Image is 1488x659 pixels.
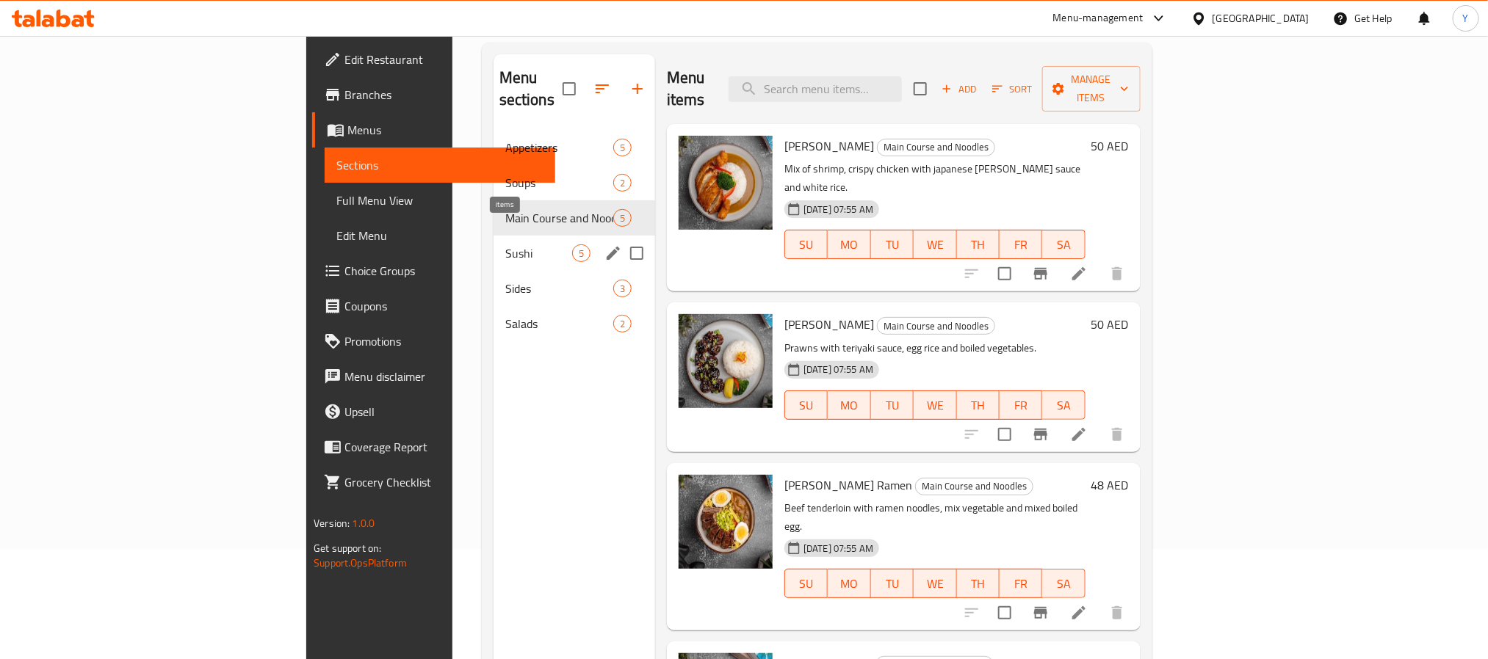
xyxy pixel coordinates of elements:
a: Coverage Report [312,429,555,465]
button: Sort [989,78,1036,101]
span: Select to update [989,419,1020,450]
span: TH [963,573,994,594]
a: Promotions [312,324,555,359]
span: [PERSON_NAME] [784,313,874,335]
span: MO [834,395,864,416]
p: Mix of shrimp, crispy chicken with japanese [PERSON_NAME] sauce and white rice. [784,160,1086,197]
button: MO [828,230,870,259]
span: Soups [505,174,613,192]
button: FR [1000,569,1042,598]
span: Y [1463,10,1469,26]
div: Menu-management [1053,10,1144,27]
button: Branch-specific-item [1023,256,1058,291]
div: items [613,280,632,297]
span: [DATE] 07:55 AM [798,363,879,376]
span: Promotions [344,332,543,350]
a: Coupons [312,288,555,324]
span: MO [834,234,864,255]
span: SU [791,573,822,594]
button: TH [957,390,1000,420]
span: FR [1005,573,1036,594]
div: Soups2 [494,165,655,200]
button: edit [602,242,624,264]
button: MO [828,569,870,598]
span: Salads [505,315,613,332]
a: Edit menu item [1070,426,1088,443]
div: Salads2 [494,306,655,341]
div: Appetizers5 [494,130,655,165]
span: TH [963,395,994,416]
div: items [613,174,632,192]
span: Sides [505,280,613,297]
span: Version: [314,514,350,533]
h6: 50 AED [1091,314,1129,335]
div: Sides3 [494,271,655,306]
img: Gyu Curry Ramen [679,475,773,569]
input: search [729,76,902,102]
span: FR [1005,395,1036,416]
span: [PERSON_NAME] Ramen [784,474,912,496]
button: SA [1042,390,1085,420]
span: Coupons [344,297,543,315]
button: Branch-specific-item [1023,417,1058,452]
span: 3 [614,282,631,296]
span: SU [791,395,822,416]
span: [PERSON_NAME] [784,135,874,157]
button: TH [957,569,1000,598]
button: WE [914,230,956,259]
span: Menu disclaimer [344,368,543,385]
span: 5 [614,211,631,225]
a: Sections [325,148,555,183]
span: Upsell [344,403,543,420]
button: TU [871,569,914,598]
span: Select all sections [554,73,585,104]
span: SA [1048,395,1079,416]
span: Appetizers [505,139,613,156]
span: 2 [614,176,631,190]
span: Main Course and Noodles [878,139,994,156]
button: TU [871,230,914,259]
span: 5 [573,247,590,261]
span: TH [963,234,994,255]
div: Main Course and Noodles [505,209,613,227]
button: TU [871,390,914,420]
button: SA [1042,569,1085,598]
span: 5 [614,141,631,155]
a: Menu disclaimer [312,359,555,394]
h6: 48 AED [1091,475,1129,495]
a: Edit Menu [325,218,555,253]
span: Select section [905,73,936,104]
span: Main Course and Noodles [878,318,994,335]
div: items [613,139,632,156]
p: Prawns with teriyaki sauce, egg rice and boiled vegetables. [784,339,1086,357]
a: Edit menu item [1070,604,1088,622]
h2: Menu items [667,67,711,111]
span: Select to update [989,597,1020,628]
span: WE [920,395,950,416]
span: 1.0.0 [353,514,375,533]
button: delete [1099,417,1135,452]
span: Full Menu View [336,192,543,209]
span: Sort items [983,78,1042,101]
span: FR [1005,234,1036,255]
span: 2 [614,317,631,331]
nav: Menu sections [494,124,655,347]
img: Teriyaki Prawn [679,314,773,408]
a: Edit Restaurant [312,42,555,77]
span: Manage items [1054,70,1129,107]
div: Main Course and Noodles [915,478,1033,495]
div: Sushi5edit [494,236,655,271]
button: Add section [620,71,655,106]
button: Add [936,78,983,101]
p: Beef tenderloin with ramen noodles, mix vegetable and mixed boiled egg. [784,499,1086,536]
span: Edit Menu [336,227,543,244]
a: Support.OpsPlatform [314,553,407,572]
span: Get support on: [314,539,381,558]
span: Coverage Report [344,438,543,456]
button: MO [828,390,870,420]
a: Full Menu View [325,183,555,218]
span: Grocery Checklist [344,473,543,491]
